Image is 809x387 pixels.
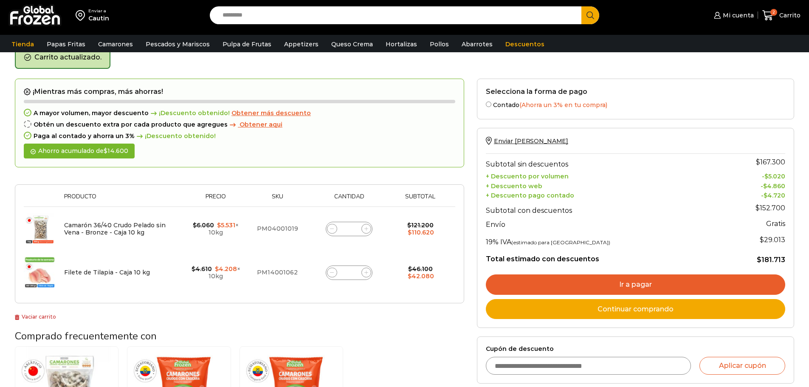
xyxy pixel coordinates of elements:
[764,172,768,180] span: $
[756,158,760,166] span: $
[408,272,412,280] span: $
[215,265,237,273] bdi: 4.208
[763,182,767,190] span: $
[511,239,610,246] small: (estimado para [GEOGRAPHIC_DATA])
[764,192,767,199] span: $
[426,36,453,52] a: Pollos
[486,248,722,264] th: Total estimado con descuentos
[486,153,722,170] th: Subtotal sin descuentos
[215,265,219,273] span: $
[755,204,785,212] bdi: 152.700
[42,36,90,52] a: Papas Fritas
[722,180,785,190] td: -
[217,221,221,229] span: $
[15,329,157,343] span: Comprado frecuentemente con
[486,274,785,295] a: Ir a pagar
[407,221,411,229] span: $
[76,8,88,23] img: address-field-icon.svg
[757,256,785,264] bdi: 181.713
[764,192,785,199] bdi: 4.720
[186,207,246,251] td: × 10kg
[486,137,568,145] a: Enviar [PERSON_NAME]
[309,193,389,206] th: Cantidad
[193,221,214,229] bdi: 6.060
[486,102,491,107] input: Contado(Ahorra un 3% en tu compra)
[760,236,764,244] span: $
[246,193,309,206] th: Sku
[231,109,311,117] span: Obtener más descuento
[486,190,722,200] th: + Descuento pago contado
[343,267,355,279] input: Product quantity
[389,193,451,206] th: Subtotal
[280,36,323,52] a: Appetizers
[381,36,421,52] a: Hortalizas
[24,110,455,117] div: A mayor volumen, mayor descuento
[149,110,230,117] span: ¡Descuento obtenido!
[218,36,276,52] a: Pulpa de Frutas
[408,229,434,236] bdi: 110.620
[88,14,109,23] div: Cautin
[486,299,785,319] a: Continuar comprando
[486,217,722,232] th: Envío
[192,265,212,273] bdi: 4.610
[486,88,785,96] h2: Selecciona la forma de pago
[24,133,455,140] div: Paga al contado y ahorra un 3%
[186,251,246,294] td: × 10kg
[94,36,137,52] a: Camarones
[770,9,777,16] span: 2
[7,36,38,52] a: Tienda
[408,229,412,236] span: $
[486,170,722,180] th: + Descuento por volumen
[60,193,186,206] th: Producto
[88,8,109,14] div: Enviar a
[135,133,216,140] span: ¡Descuento obtenido!
[777,11,801,20] span: Carrito
[486,231,722,248] th: 19% IVA
[408,265,412,273] span: $
[519,101,607,109] span: (Ahorra un 3% en tu compra)
[15,314,56,320] a: Vaciar carrito
[240,121,282,128] span: Obtener aqui
[766,220,785,228] strong: Gratis
[407,221,434,229] bdi: 121.200
[762,6,801,25] a: 2 Carrito
[15,47,110,69] div: Carrito actualizado.
[764,172,785,180] bdi: 5.020
[581,6,599,24] button: Search button
[486,100,785,109] label: Contado
[64,221,166,236] a: Camarón 36/40 Crudo Pelado sin Vena - Bronze - Caja 10 kg
[231,110,311,117] a: Obtener más descuento
[755,204,760,212] span: $
[228,121,282,128] a: Obtener aqui
[486,200,722,217] th: Subtotal con descuentos
[494,137,568,145] span: Enviar [PERSON_NAME]
[457,36,497,52] a: Abarrotes
[486,345,785,353] label: Cupón de descuento
[246,207,309,251] td: PM04001019
[722,190,785,200] td: -
[722,170,785,180] td: -
[104,147,128,155] bdi: 14.600
[246,251,309,294] td: PM14001062
[217,221,235,229] bdi: 5.531
[760,236,785,244] span: 29.013
[193,221,197,229] span: $
[192,265,195,273] span: $
[64,268,150,276] a: Filete de Tilapia - Caja 10 kg
[24,88,455,96] h2: ¡Mientras más compras, más ahorras!
[186,193,246,206] th: Precio
[699,357,785,375] button: Aplicar cupón
[756,158,785,166] bdi: 167.300
[343,223,355,235] input: Product quantity
[712,7,753,24] a: Mi cuenta
[486,180,722,190] th: + Descuento web
[104,147,107,155] span: $
[408,272,434,280] bdi: 42.080
[24,144,135,158] div: Ahorro acumulado de
[327,36,377,52] a: Queso Crema
[141,36,214,52] a: Pescados y Mariscos
[757,256,761,264] span: $
[24,121,455,128] div: Obtén un descuento extra por cada producto que agregues
[501,36,549,52] a: Descuentos
[721,11,754,20] span: Mi cuenta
